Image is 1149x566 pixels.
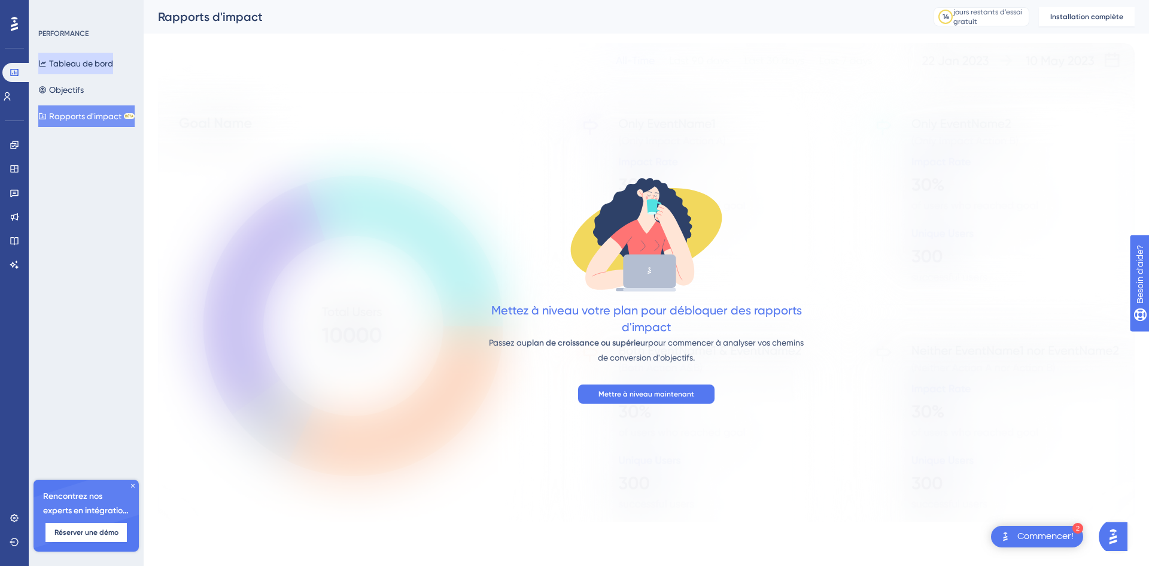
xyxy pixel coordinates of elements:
[38,29,89,38] font: PERFORMANCE
[1039,7,1135,26] button: Installation complète
[527,338,648,348] font: plan de croissance ou supérieur
[578,385,715,404] button: Mettre à niveau maintenant
[491,303,802,334] font: Mettez à niveau votre plan pour débloquer des rapports d'impact
[125,114,133,118] font: BÊTA
[43,491,129,530] font: Rencontrez nos experts en intégration 🎧
[953,8,1023,26] font: jours restants d'essai gratuit
[49,85,84,95] font: Objectifs
[998,529,1013,544] img: image-de-lanceur-texte-alternatif
[158,10,263,24] font: Rapports d'impact
[38,79,84,101] button: Objectifs
[38,105,135,127] button: Rapports d'impactBÊTA
[1050,13,1123,21] font: Installation complète
[598,390,694,398] font: Mettre à niveau maintenant
[38,53,113,74] button: Tableau de bord
[54,528,118,537] font: Réserver une démo
[45,523,127,542] button: Réserver une démo
[943,13,949,21] font: 14
[598,338,804,362] font: pour commencer à analyser vos chemins de conversion d'objectifs.
[49,59,113,68] font: Tableau de bord
[489,338,527,347] font: Passez au
[1099,519,1135,555] iframe: Lanceur d'assistant d'IA UserGuiding
[1017,531,1074,541] font: Commencer!
[991,526,1083,547] div: Liste de contrôle « Démarrage ouvert ! », modules restants : 2
[49,111,121,121] font: Rapports d'impact
[28,5,87,14] font: Besoin d'aide?
[1076,525,1080,532] font: 2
